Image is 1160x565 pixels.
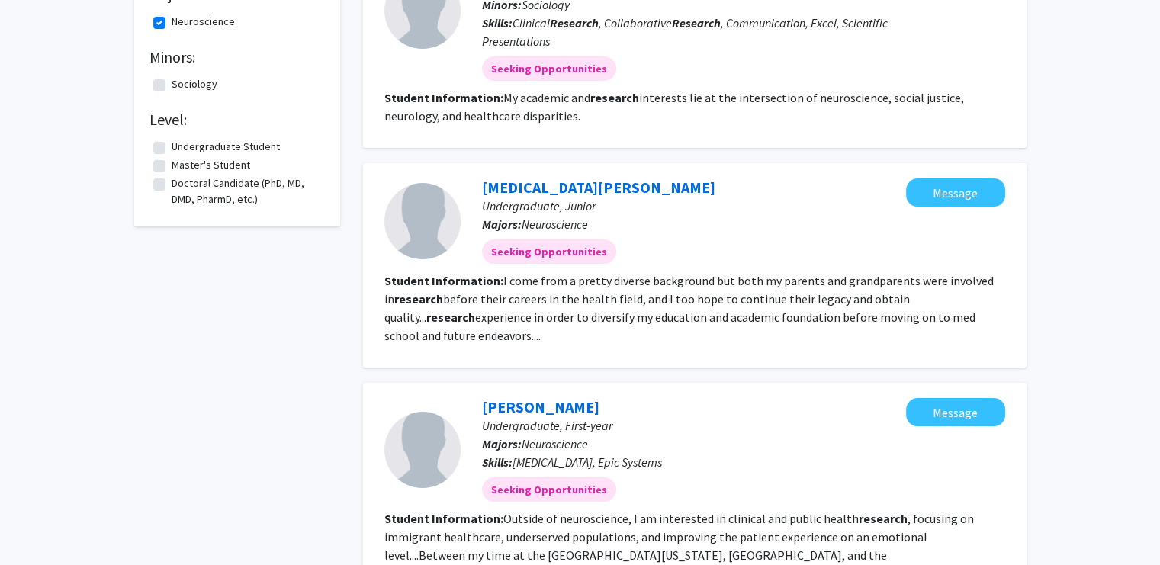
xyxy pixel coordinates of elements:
b: Student Information: [384,90,503,105]
span: Clinical , Collaborative , Communication, Excel, Scientific Presentations [482,15,888,49]
span: Neuroscience [522,217,588,232]
b: Student Information: [384,273,503,288]
b: Student Information: [384,511,503,526]
h2: Level: [149,111,325,129]
b: research [590,90,639,105]
span: Undergraduate, First-year [482,418,612,433]
label: Sociology [172,76,217,92]
b: Skills: [482,15,513,30]
fg-read-more: My academic and interests lie at the intersection of neuroscience, social justice, neurology, and... [384,90,964,124]
label: Neuroscience [172,14,235,30]
b: research [426,310,475,325]
iframe: Chat [11,496,65,554]
span: Undergraduate, Junior [482,198,596,213]
label: Master's Student [172,157,250,173]
mat-chip: Seeking Opportunities [482,56,616,81]
a: [PERSON_NAME] [482,397,599,416]
button: Message Tanvi Gupta [906,398,1005,426]
a: [MEDICAL_DATA][PERSON_NAME] [482,178,715,197]
h2: Minors: [149,48,325,66]
button: Message Nikita Vilcu [906,178,1005,207]
b: Skills: [482,454,513,470]
fg-read-more: I come from a pretty diverse background but both my parents and grandparents were involved in bef... [384,273,994,343]
span: [MEDICAL_DATA], Epic Systems [513,454,662,470]
b: Majors: [482,217,522,232]
label: Undergraduate Student [172,139,280,155]
b: Research [550,15,599,30]
mat-chip: Seeking Opportunities [482,239,616,264]
b: research [859,511,908,526]
mat-chip: Seeking Opportunities [482,477,616,502]
b: Majors: [482,436,522,451]
b: research [394,291,443,307]
span: Neuroscience [522,436,588,451]
label: Doctoral Candidate (PhD, MD, DMD, PharmD, etc.) [172,175,321,207]
b: Research [672,15,721,30]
